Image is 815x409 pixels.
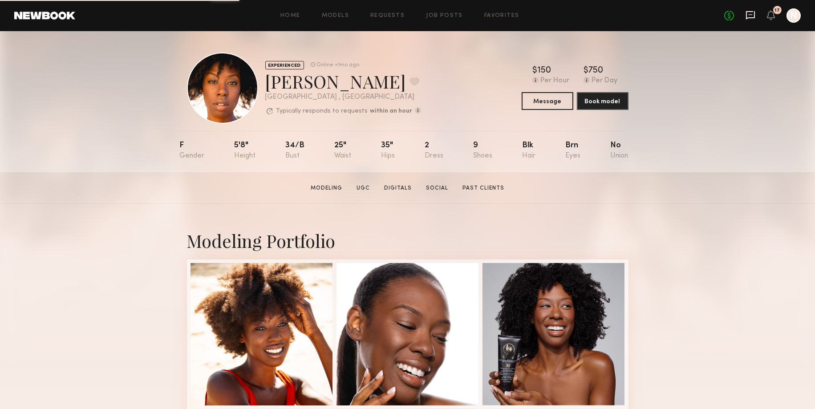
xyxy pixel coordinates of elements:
[787,8,801,23] a: N
[522,92,573,110] button: Message
[335,142,352,160] div: 25"
[187,229,628,252] div: Modeling Portfolio
[180,142,205,160] div: F
[265,61,304,69] div: EXPERIENCED
[381,184,415,192] a: Digitals
[265,93,421,101] div: [GEOGRAPHIC_DATA] , [GEOGRAPHIC_DATA]
[265,69,421,93] div: [PERSON_NAME]
[286,142,305,160] div: 34/b
[459,184,508,192] a: Past Clients
[566,142,581,160] div: Brn
[307,184,346,192] a: Modeling
[523,142,536,160] div: Blk
[426,13,463,19] a: Job Posts
[584,66,588,75] div: $
[474,142,493,160] div: 9
[370,108,413,114] b: within an hour
[532,66,537,75] div: $
[537,66,551,75] div: 150
[370,13,405,19] a: Requests
[322,13,349,19] a: Models
[280,13,300,19] a: Home
[775,8,780,13] div: 17
[317,62,360,68] div: Online +1mo ago
[577,92,628,110] button: Book model
[592,77,617,85] div: Per Day
[381,142,395,160] div: 35"
[611,142,628,160] div: No
[276,108,368,114] p: Typically responds to requests
[235,142,256,160] div: 5'8"
[422,184,452,192] a: Social
[484,13,519,19] a: Favorites
[425,142,444,160] div: 2
[588,66,603,75] div: 750
[353,184,373,192] a: UGC
[540,77,569,85] div: Per Hour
